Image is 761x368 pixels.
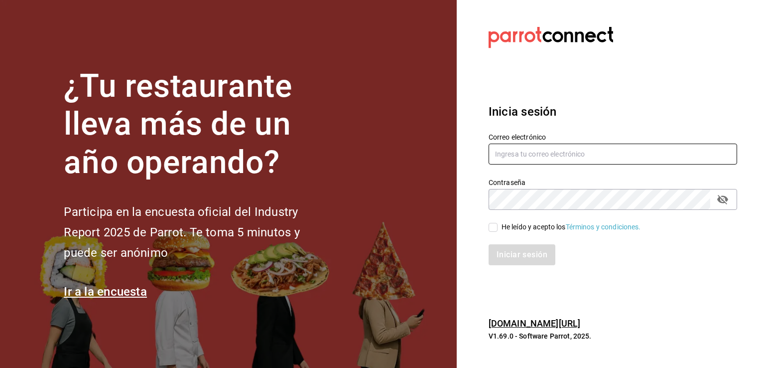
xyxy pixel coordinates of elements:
[64,285,147,299] a: Ir a la encuesta
[489,133,737,140] label: Correo electrónico
[64,202,333,263] h2: Participa en la encuesta oficial del Industry Report 2025 de Parrot. Te toma 5 minutos y puede se...
[489,179,737,185] label: Contraseña
[566,223,641,231] a: Términos y condiciones.
[489,318,580,329] a: [DOMAIN_NAME][URL]
[714,191,731,208] button: Campo de contraseña
[489,331,737,341] p: V1.69.0 - Software Parrot, 2025.
[489,144,737,165] input: Ingresa tu correo electrónico
[489,103,737,121] h3: Inicia sesión
[64,67,333,182] h1: ¿Tu restaurante lleva más de un año operando?
[502,222,641,232] div: He leído y acepto los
